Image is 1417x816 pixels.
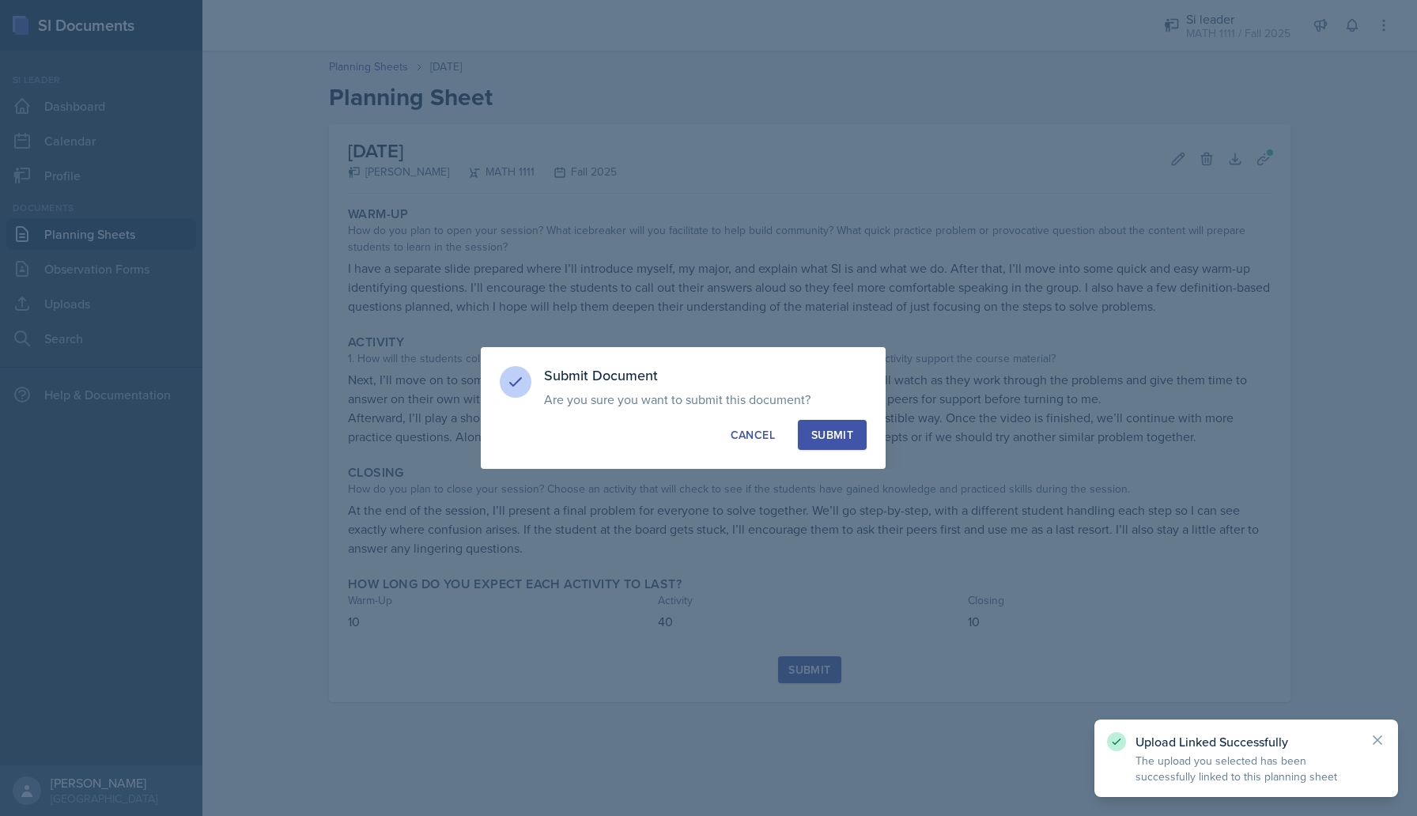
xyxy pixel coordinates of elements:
p: Upload Linked Successfully [1135,734,1357,750]
h3: Submit Document [544,366,867,385]
div: Cancel [731,427,775,443]
div: Submit [811,427,853,443]
p: Are you sure you want to submit this document? [544,391,867,407]
p: The upload you selected has been successfully linked to this planning sheet [1135,753,1357,784]
button: Submit [798,420,867,450]
button: Cancel [717,420,788,450]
